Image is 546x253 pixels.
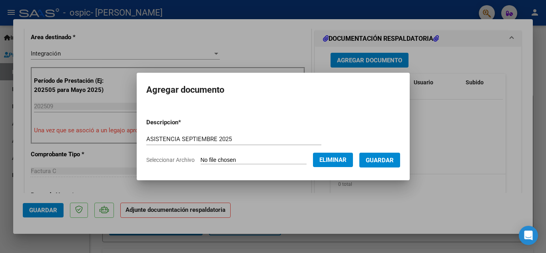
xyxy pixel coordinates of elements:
[146,157,195,163] span: Seleccionar Archivo
[146,118,223,127] p: Descripcion
[313,153,353,167] button: Eliminar
[146,82,400,98] h2: Agregar documento
[359,153,400,167] button: Guardar
[319,156,347,163] span: Eliminar
[519,226,538,245] div: Open Intercom Messenger
[366,157,394,164] span: Guardar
